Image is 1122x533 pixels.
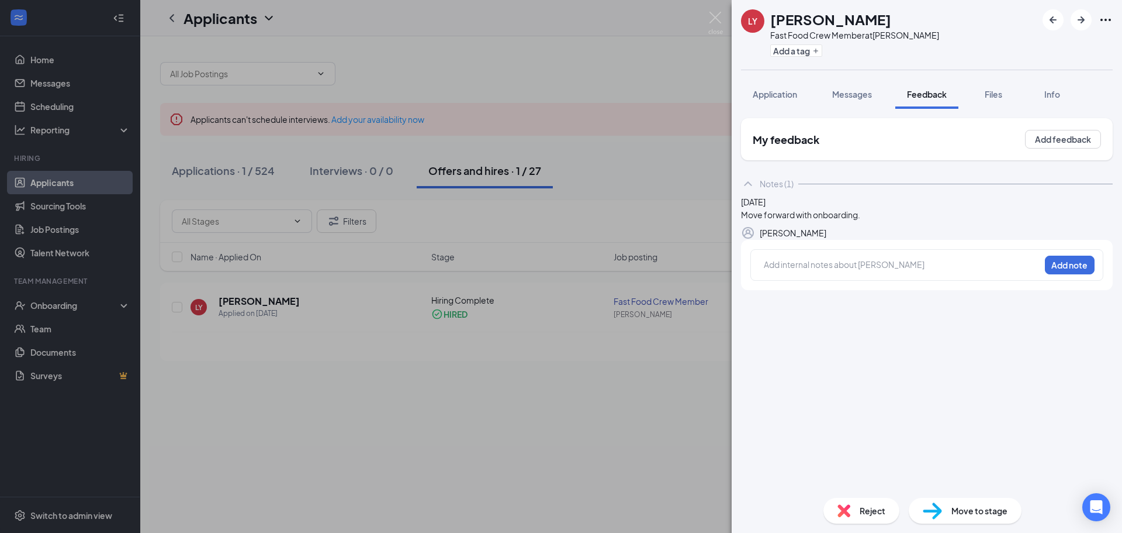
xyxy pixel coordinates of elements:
span: Files [985,89,1002,99]
div: Notes (1) [760,178,794,190]
svg: Plus [812,47,819,54]
button: PlusAdd a tag [770,44,822,57]
svg: ArrowLeftNew [1046,13,1060,27]
h1: [PERSON_NAME] [770,9,891,29]
span: Reject [860,504,885,517]
div: LY [748,15,757,27]
button: ArrowLeftNew [1043,9,1064,30]
span: [DATE] [741,197,766,207]
span: Feedback [907,89,947,99]
div: Move forward with onboarding. [741,208,1113,221]
span: Application [753,89,797,99]
svg: Ellipses [1099,13,1113,27]
div: Fast Food Crew Member at [PERSON_NAME] [770,29,939,41]
button: Add note [1045,256,1095,274]
span: Move to stage [951,504,1007,517]
div: [PERSON_NAME] [760,226,826,239]
h2: My feedback [753,132,819,147]
svg: Profile [741,226,755,240]
div: Open Intercom Messenger [1082,493,1110,521]
span: Messages [832,89,872,99]
span: Info [1044,89,1060,99]
button: ArrowRight [1071,9,1092,30]
svg: ArrowRight [1074,13,1088,27]
button: Add feedback [1025,130,1101,149]
svg: ChevronUp [741,177,755,191]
